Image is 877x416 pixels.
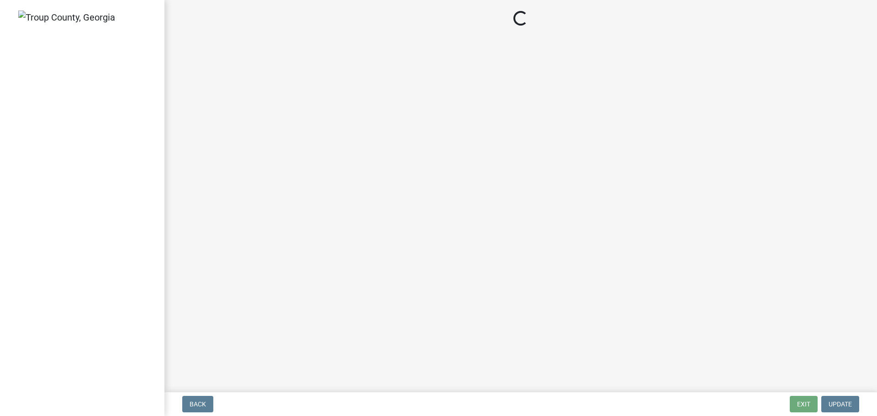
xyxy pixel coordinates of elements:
[182,396,213,412] button: Back
[18,11,115,24] img: Troup County, Georgia
[821,396,859,412] button: Update
[829,400,852,408] span: Update
[190,400,206,408] span: Back
[790,396,818,412] button: Exit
